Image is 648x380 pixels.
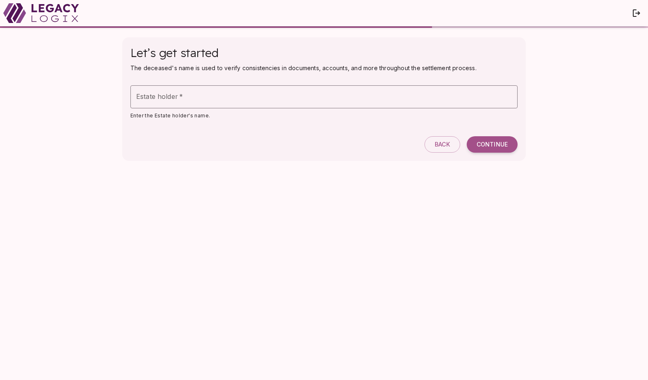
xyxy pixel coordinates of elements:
button: Back [424,136,460,153]
span: Back [435,141,450,148]
span: The deceased's name is used to verify consistencies in documents, accounts, and more throughout t... [130,64,477,71]
button: Continue [467,136,518,153]
span: Let’s get started [130,46,219,60]
span: Enter the Estate holder's name. [130,112,210,119]
span: Continue [477,141,508,148]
